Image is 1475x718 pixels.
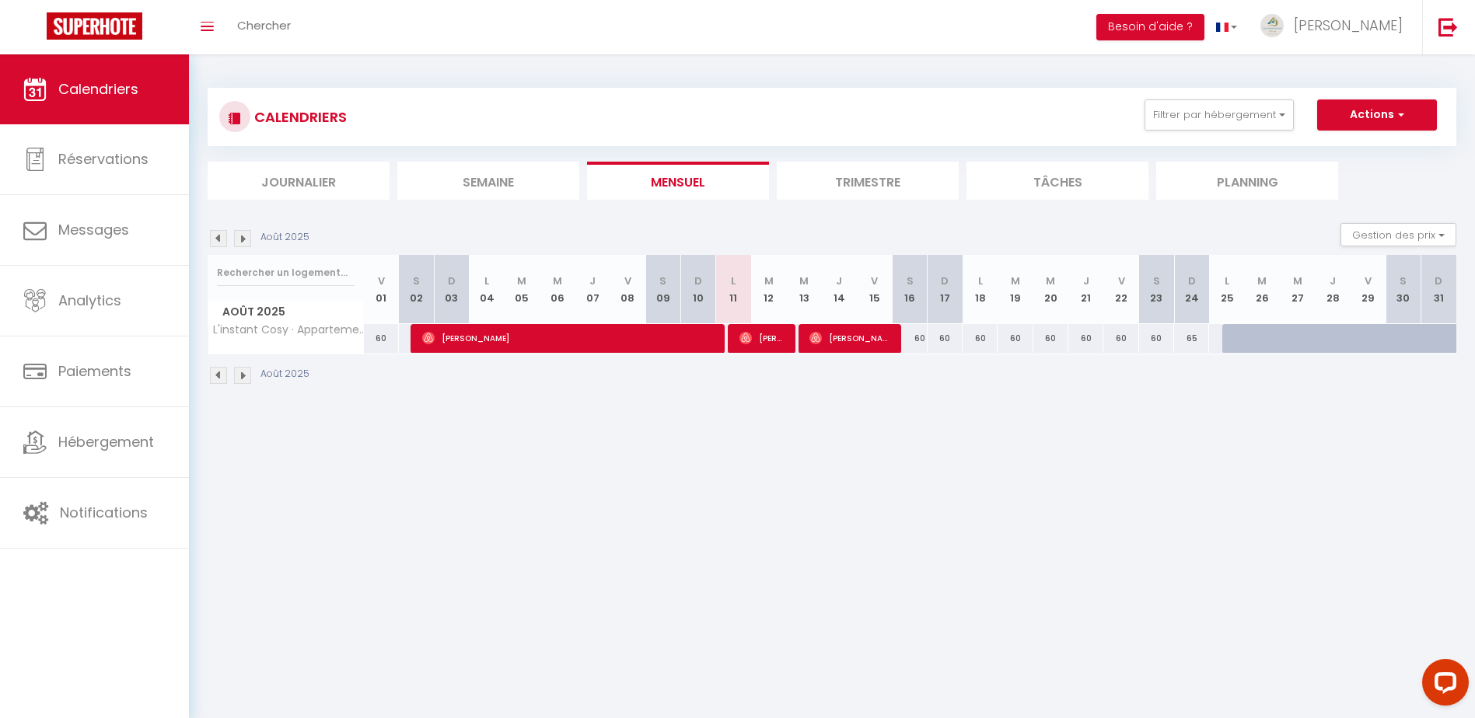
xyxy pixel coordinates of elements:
abbr: L [484,274,489,288]
th: 16 [892,255,927,324]
abbr: V [1118,274,1125,288]
span: Août 2025 [208,301,363,323]
abbr: J [1083,274,1089,288]
button: Besoin d'aide ? [1096,14,1204,40]
img: logout [1438,17,1458,37]
th: 25 [1209,255,1244,324]
th: 31 [1421,255,1456,324]
li: Tâches [966,162,1148,200]
span: Hébergement [58,432,154,451]
li: Planning [1156,162,1338,200]
button: Filtrer par hébergement [1145,99,1294,131]
abbr: V [871,274,878,288]
th: 24 [1174,255,1209,324]
abbr: M [1293,274,1302,288]
p: Août 2025 [260,367,309,382]
th: 15 [857,255,892,324]
abbr: D [941,274,949,288]
th: 14 [822,255,857,324]
abbr: L [1225,274,1229,288]
div: 60 [928,324,963,353]
abbr: V [1365,274,1372,288]
th: 18 [963,255,998,324]
abbr: D [1435,274,1442,288]
th: 11 [716,255,751,324]
th: 17 [928,255,963,324]
th: 22 [1103,255,1138,324]
th: 10 [680,255,715,324]
th: 26 [1245,255,1280,324]
abbr: J [589,274,596,288]
th: 07 [575,255,610,324]
span: [PERSON_NAME] [739,323,786,353]
span: Messages [58,220,129,239]
th: 02 [399,255,434,324]
th: 12 [751,255,786,324]
span: Analytics [58,291,121,310]
th: 27 [1280,255,1315,324]
input: Rechercher un logement... [217,259,355,287]
abbr: J [836,274,842,288]
span: [PERSON_NAME] [1294,16,1403,35]
div: 60 [963,324,998,353]
abbr: M [553,274,562,288]
div: 60 [1068,324,1103,353]
abbr: D [694,274,702,288]
th: 28 [1315,255,1350,324]
div: 65 [1174,324,1209,353]
abbr: M [517,274,526,288]
span: Calendriers [58,79,138,99]
th: 09 [645,255,680,324]
abbr: D [1188,274,1196,288]
abbr: V [624,274,631,288]
th: 21 [1068,255,1103,324]
abbr: M [799,274,809,288]
abbr: S [1400,274,1407,288]
th: 06 [540,255,575,324]
abbr: S [413,274,420,288]
span: L'instant Cosy · Appartement [PERSON_NAME] [211,324,366,336]
li: Journalier [208,162,390,200]
div: 60 [1033,324,1068,353]
th: 30 [1386,255,1421,324]
th: 03 [434,255,469,324]
th: 23 [1139,255,1174,324]
div: 60 [364,324,399,353]
div: 60 [892,324,927,353]
th: 19 [998,255,1033,324]
abbr: M [1011,274,1020,288]
button: Actions [1317,99,1437,131]
div: 60 [1103,324,1138,353]
iframe: LiveChat chat widget [1410,653,1475,718]
abbr: V [378,274,385,288]
span: Notifications [60,503,148,522]
span: Réservations [58,149,149,169]
div: 60 [1139,324,1174,353]
abbr: J [1330,274,1336,288]
span: [PERSON_NAME] [809,323,891,353]
div: 60 [998,324,1033,353]
img: ... [1260,14,1284,37]
h3: CALENDRIERS [250,99,347,134]
abbr: L [731,274,736,288]
abbr: S [1153,274,1160,288]
span: [PERSON_NAME] [422,323,714,353]
th: 08 [610,255,645,324]
button: Gestion des prix [1340,223,1456,246]
li: Trimestre [777,162,959,200]
abbr: M [1257,274,1267,288]
abbr: S [907,274,914,288]
img: Super Booking [47,12,142,40]
th: 20 [1033,255,1068,324]
p: Août 2025 [260,230,309,245]
abbr: L [978,274,983,288]
th: 13 [786,255,821,324]
li: Semaine [397,162,579,200]
th: 04 [469,255,504,324]
span: Paiements [58,361,131,381]
abbr: M [1046,274,1055,288]
th: 01 [364,255,399,324]
abbr: M [764,274,774,288]
th: 05 [505,255,540,324]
